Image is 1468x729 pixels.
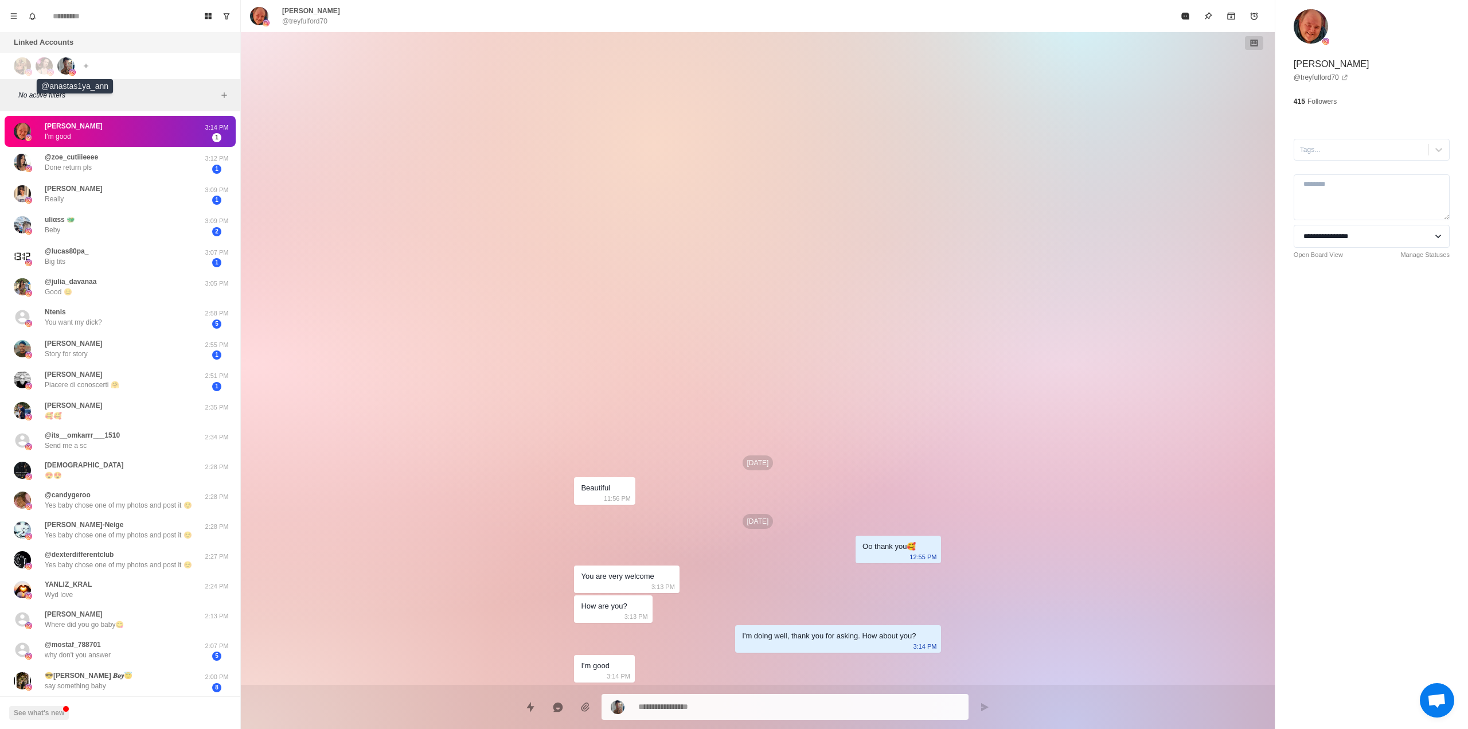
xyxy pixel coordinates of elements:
a: Manage Statuses [1400,250,1450,260]
img: picture [25,228,32,235]
p: 3:09 PM [202,185,231,195]
img: picture [57,57,75,75]
p: [DATE] [743,455,774,470]
button: Archive [1220,5,1243,28]
p: 3:12 PM [202,154,231,163]
p: [PERSON_NAME] [45,400,103,411]
p: @its__omkarrr___1510 [45,430,120,440]
img: picture [25,443,32,450]
span: 1 [212,196,221,205]
p: 2:13 PM [202,611,231,621]
p: Good 😊 [45,287,72,297]
img: picture [25,563,32,570]
p: 3:14 PM [607,670,630,683]
img: picture [25,352,32,358]
p: 2:07 PM [202,641,231,651]
p: Send me a sc [45,440,87,451]
p: 2:58 PM [202,309,231,318]
p: [DEMOGRAPHIC_DATA] [45,460,124,470]
p: 3:14 PM [202,123,231,132]
img: picture [25,259,32,266]
img: picture [14,551,31,568]
img: picture [14,123,31,140]
p: @mostaf_788701 [45,640,101,650]
p: Yes baby chose one of my photos and post it ☺️ [45,530,192,540]
button: Add account [79,59,93,73]
p: Linked Accounts [14,37,73,48]
span: 1 [212,165,221,174]
div: Beautiful [581,482,610,494]
img: picture [250,7,268,25]
p: Really [45,194,64,204]
span: 5 [212,319,221,329]
img: picture [611,700,624,714]
p: 2:27 PM [202,552,231,562]
div: How are you? [581,600,627,613]
img: picture [25,320,32,327]
img: picture [25,653,32,660]
p: Done return pls [45,162,92,173]
p: Where did you go baby😋 [45,619,124,630]
p: [PERSON_NAME] [1294,57,1369,71]
img: picture [47,69,54,76]
p: @candygeroo [45,490,91,500]
img: picture [14,462,31,479]
p: 2:24 PM [202,582,231,591]
p: 2:00 PM [202,672,231,682]
p: @zoe_cutiiieeee [45,152,98,162]
a: Open Board View [1294,250,1343,260]
p: 😍😍 [45,470,62,481]
span: 1 [212,350,221,360]
p: 3:13 PM [651,580,675,593]
button: Quick replies [519,696,542,719]
p: [PERSON_NAME] [45,121,103,131]
div: Oo thank you🥰 [862,540,916,553]
img: picture [36,57,53,75]
p: Wyd love [45,590,73,600]
img: picture [14,672,31,689]
img: picture [69,69,76,76]
p: @dexterdifferentclub [45,549,114,560]
button: Notifications [23,7,41,25]
p: 2:35 PM [202,403,231,412]
span: 2 [212,227,221,236]
p: Ntenis [45,307,66,317]
p: 2:55 PM [202,340,231,350]
img: picture [14,278,31,295]
p: Piacere di conoscerti 🤗 [45,380,119,390]
p: uliαѕѕ 🐲 [45,215,75,225]
p: [PERSON_NAME] [45,184,103,194]
button: Mark as read [1174,5,1197,28]
p: Yes baby chose one of my photos and post it ☺️ [45,560,192,570]
p: Story for story [45,349,88,359]
button: Reply with AI [546,696,569,719]
p: Big tits [45,256,65,267]
img: picture [14,521,31,539]
button: Show unread conversations [217,7,236,25]
p: [PERSON_NAME] [282,6,340,16]
img: picture [25,414,32,420]
p: No active filters [18,90,217,100]
span: 1 [212,258,221,267]
img: picture [25,503,32,510]
p: 2:28 PM [202,462,231,472]
img: picture [263,20,270,26]
img: picture [14,581,31,598]
img: picture [25,533,32,540]
p: [PERSON_NAME] [45,609,103,619]
img: picture [14,57,31,75]
p: [PERSON_NAME] [45,338,103,349]
p: @julia_davanaa [45,276,96,287]
img: picture [14,185,31,202]
span: 1 [212,382,221,391]
button: Add media [574,696,597,719]
p: Followers [1307,96,1337,107]
button: Send message [973,696,996,719]
p: You want my dick? [45,317,102,328]
p: 3:05 PM [202,279,231,289]
img: picture [25,290,32,297]
p: [DATE] [743,514,774,529]
p: say something baby [45,681,106,691]
p: 12:55 PM [909,551,936,563]
img: picture [14,340,31,357]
